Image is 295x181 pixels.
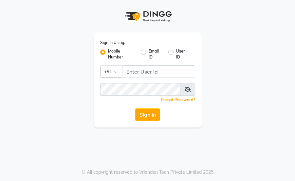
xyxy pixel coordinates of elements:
img: logo1.svg [121,7,174,26]
button: Sign In [135,108,160,121]
label: Mobile Number [108,48,136,60]
label: Sign In Using: [100,40,125,46]
input: Username [122,65,195,78]
label: Email ID [149,48,163,60]
label: User ID [176,48,190,60]
input: Username [100,83,180,96]
a: Forgot Password? [161,97,195,102]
